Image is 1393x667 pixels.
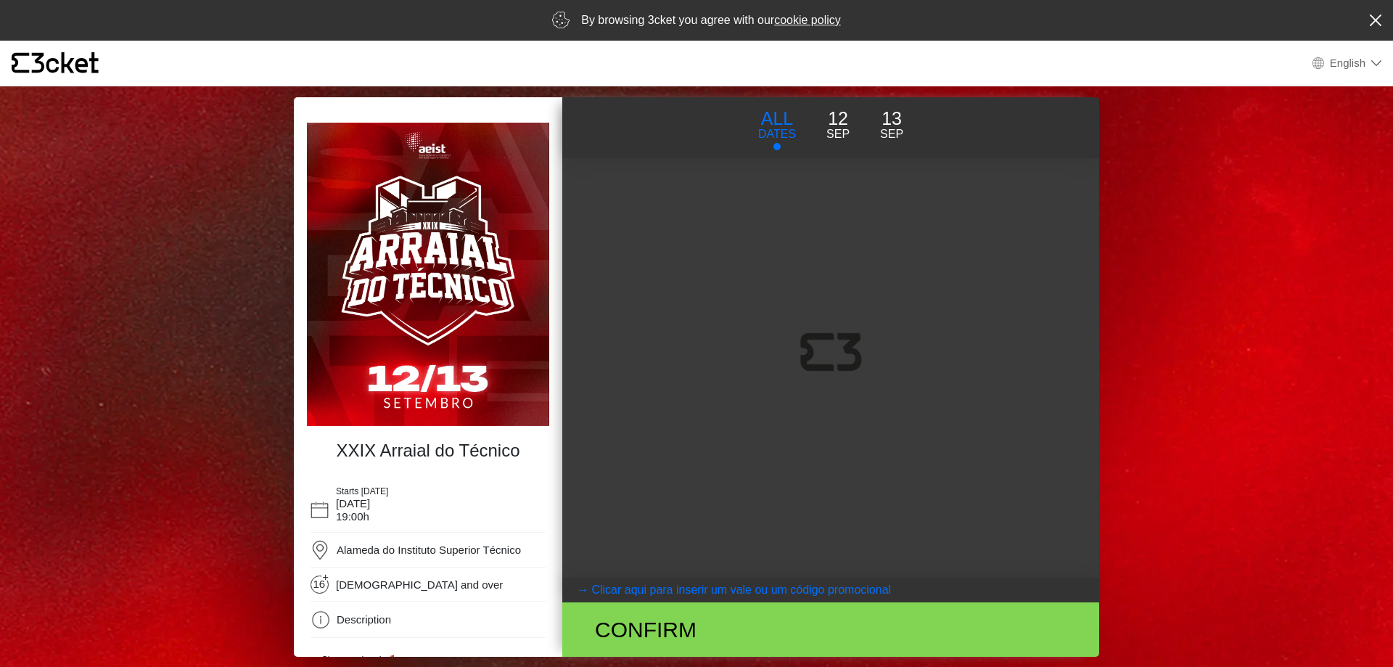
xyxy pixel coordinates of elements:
[743,105,811,151] button: ALL DATES
[12,53,29,73] g: {' '}
[880,105,903,133] p: 13
[336,497,370,523] span: [DATE] 19:00h
[774,14,841,26] a: cookie policy
[321,573,329,581] span: +
[337,613,391,626] span: Description
[321,655,395,665] span: Chegou a hora! 🚀
[336,578,503,592] span: [DEMOGRAPHIC_DATA] and over
[336,486,388,496] span: Starts [DATE]
[811,105,865,144] button: 12 Sep
[577,581,588,599] arrow: →
[314,441,542,462] h4: XXIX Arraial do Técnico
[337,544,521,556] span: Alameda do Instituto Superior Técnico
[865,105,919,144] button: 13 Sep
[562,602,1099,657] button: Confirm
[562,578,1099,602] button: → Clicar aqui para inserir um vale ou um código promocional
[826,126,850,143] p: Sep
[313,578,330,594] span: 16
[758,105,796,133] p: ALL
[591,584,891,596] coupontext: Clicar aqui para inserir um vale ou um código promocional
[584,613,913,646] div: Confirm
[758,126,796,143] p: DATES
[826,105,850,133] p: 12
[880,126,903,143] p: Sep
[307,123,549,426] img: e49d6b16d0b2489fbe161f82f243c176.webp
[581,12,841,29] p: By browsing 3cket you agree with our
